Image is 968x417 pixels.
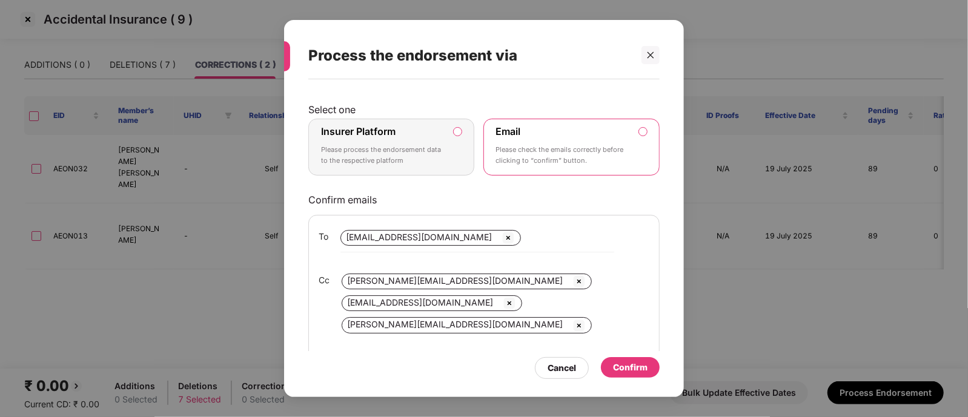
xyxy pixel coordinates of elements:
[454,128,462,136] input: Insurer PlatformPlease process the endorsement data to the respective platform
[496,125,521,137] label: Email
[308,103,660,116] p: Select one
[347,275,563,286] span: [PERSON_NAME][EMAIL_ADDRESS][DOMAIN_NAME]
[548,361,576,375] div: Cancel
[347,319,563,329] span: [PERSON_NAME][EMAIL_ADDRESS][DOMAIN_NAME]
[308,194,660,206] p: Confirm emails
[319,230,328,243] span: To
[572,274,586,289] img: svg+xml;base64,PHN2ZyBpZD0iQ3Jvc3MtMzJ4MzIiIHhtbG5zPSJodHRwOi8vd3d3LnczLm9yZy8yMDAwL3N2ZyIgd2lkdG...
[496,145,631,166] p: Please check the emails correctly before clicking to “confirm” button.
[308,32,631,79] div: Process the endorsement via
[613,361,648,374] div: Confirm
[321,145,445,166] p: Please process the endorsement data to the respective platform
[347,297,493,307] span: [EMAIL_ADDRESS][DOMAIN_NAME]
[346,232,492,242] span: [EMAIL_ADDRESS][DOMAIN_NAME]
[319,274,330,287] span: Cc
[572,318,586,333] img: svg+xml;base64,PHN2ZyBpZD0iQ3Jvc3MtMzJ4MzIiIHhtbG5zPSJodHRwOi8vd3d3LnczLm9yZy8yMDAwL3N2ZyIgd2lkdG...
[639,128,647,136] input: EmailPlease check the emails correctly before clicking to “confirm” button.
[321,125,396,137] label: Insurer Platform
[502,296,517,310] img: svg+xml;base64,PHN2ZyBpZD0iQ3Jvc3MtMzJ4MzIiIHhtbG5zPSJodHRwOi8vd3d3LnczLm9yZy8yMDAwL3N2ZyIgd2lkdG...
[646,51,655,59] span: close
[501,231,515,245] img: svg+xml;base64,PHN2ZyBpZD0iQ3Jvc3MtMzJ4MzIiIHhtbG5zPSJodHRwOi8vd3d3LnczLm9yZy8yMDAwL3N2ZyIgd2lkdG...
